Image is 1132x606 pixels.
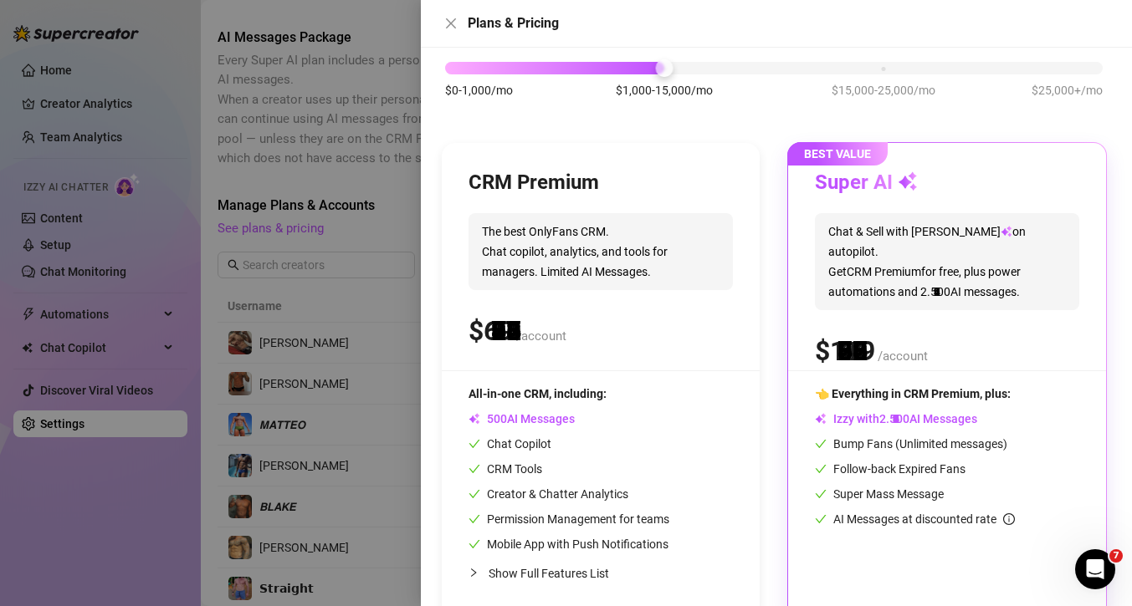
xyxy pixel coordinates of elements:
[469,315,514,347] span: $
[815,437,1007,451] span: Bump Fans (Unlimited messages)
[444,17,458,30] span: close
[815,335,875,367] span: $
[469,387,607,400] span: All-in-one CRM, including:
[489,567,609,580] span: Show Full Features List
[815,487,944,501] span: Super Mass Message
[815,412,977,425] span: Izzy with AI Messages
[469,538,480,550] span: check
[469,170,599,196] h3: CRM Premium
[1032,81,1103,99] span: $25,000+/mo
[469,553,733,593] div: Show Full Features List
[469,462,542,476] span: CRM Tools
[1109,549,1123,563] span: 7
[833,512,1015,526] span: AI Messages at discounted rate
[815,170,918,196] h3: Super AI
[815,488,827,500] span: check
[616,81,713,99] span: $1,000-15,000/mo
[441,13,461,33] button: Close
[832,81,935,99] span: $15,000-25,000/mo
[815,462,966,476] span: Follow-back Expired Fans
[469,513,480,525] span: check
[469,463,480,475] span: check
[469,512,669,526] span: Permission Management for teams
[1003,513,1015,525] span: info-circle
[469,488,480,500] span: check
[469,568,479,578] span: collapsed
[787,142,888,166] span: BEST VALUE
[815,387,1011,400] span: 👈 Everything in CRM Premium, plus:
[445,81,513,99] span: $0-1,000/mo
[516,328,566,344] span: /account
[469,537,668,551] span: Mobile App with Push Notifications
[469,213,733,290] span: The best OnlyFans CRM. Chat copilot, analytics, and tools for managers. Limited AI Messages.
[815,513,827,525] span: check
[815,438,827,450] span: check
[469,437,551,451] span: Chat Copilot
[878,349,928,364] span: /account
[468,13,1112,33] div: Plans & Pricing
[469,412,575,425] span: AI Messages
[469,438,480,450] span: check
[815,213,1079,310] span: Chat & Sell with [PERSON_NAME] on autopilot. Get CRM Premium for free, plus power automations and...
[469,487,628,501] span: Creator & Chatter Analytics
[1075,549,1115,589] iframe: Intercom live chat
[815,463,827,475] span: check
